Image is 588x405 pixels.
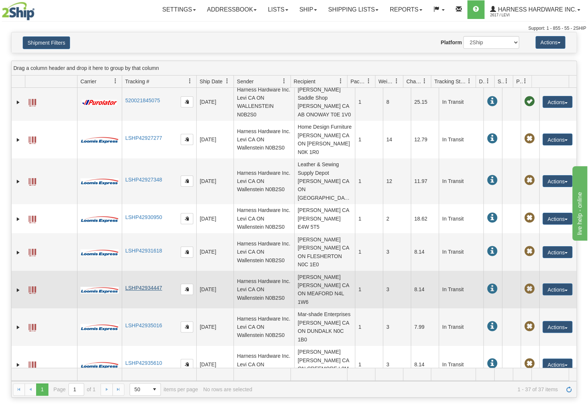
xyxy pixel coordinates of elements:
a: Sender filter column settings [278,75,290,87]
td: 8 [383,83,411,121]
span: Tracking Status [434,78,467,85]
td: [DATE] [196,204,233,233]
span: In Transit [487,246,497,257]
td: Harness Hardware Inc. Levi CA ON WALLENSTEIN N0B2S0 [233,83,294,121]
a: Expand [15,99,22,106]
div: No rows are selected [203,386,252,392]
td: In Transit [439,271,483,308]
span: Sender [237,78,254,85]
span: Ship Date [200,78,222,85]
button: Copy to clipboard [181,284,193,295]
td: 12.79 [411,121,439,158]
td: 8.14 [411,233,439,271]
a: LSHP42931618 [125,248,162,254]
button: Actions [543,246,572,258]
td: 3 [383,233,411,271]
td: Harness Hardware Inc. Levi CA ON Wallenstein N0B2S0 [233,121,294,158]
a: Expand [15,361,22,369]
span: Charge [406,78,422,85]
a: Label [29,283,36,295]
button: Copy to clipboard [181,321,193,332]
span: Packages [350,78,366,85]
a: LSHP42935016 [125,322,162,328]
span: Carrier [80,78,96,85]
td: Harness Hardware Inc. Levi CA ON Wallenstein N0B2S0 [233,271,294,308]
button: Shipment Filters [23,36,70,49]
td: [DATE] [196,158,233,204]
td: Harness Hardware Inc. Levi CA ON Wallenstein N0B2S0 [233,158,294,204]
span: Weight [378,78,394,85]
td: 1 [355,204,383,233]
td: 11.97 [411,158,439,204]
a: Carrier filter column settings [109,75,122,87]
td: [PERSON_NAME] [PERSON_NAME] CA ON MEAFORD N4L 1W6 [294,271,355,308]
td: Home Design Furniture [PERSON_NAME] CA ON [PERSON_NAME] N0K 1R0 [294,121,355,158]
button: Actions [543,134,572,145]
td: In Transit [439,83,483,121]
img: 30 - Loomis Express [80,178,118,185]
a: Label [29,96,36,107]
a: Ship Date filter column settings [221,75,233,87]
span: Pickup Not Assigned [524,321,534,332]
span: Tracking # [125,78,149,85]
button: Actions [543,321,572,333]
span: Pickup Not Assigned [524,134,534,144]
td: In Transit [439,204,483,233]
span: Shipment Issues [498,78,504,85]
button: Actions [543,96,572,108]
label: Platform [441,39,462,46]
span: Pickup Not Assigned [524,246,534,257]
span: In Transit [487,134,497,144]
td: 1 [355,158,383,204]
td: [DATE] [196,121,233,158]
span: Page 1 [36,383,48,395]
a: Expand [15,286,22,294]
td: Harness Hardware Inc. Levi CA ON Wallenstein N0B2S0 [233,204,294,233]
a: Tracking Status filter column settings [463,75,476,87]
a: Expand [15,324,22,331]
td: 1 [355,121,383,158]
span: Pickup Not Assigned [524,175,534,186]
td: 8.14 [411,271,439,308]
span: Page sizes drop down [130,383,161,396]
button: Copy to clipboard [181,134,193,145]
a: Expand [15,249,22,256]
td: In Transit [439,158,483,204]
button: Copy to clipboard [181,247,193,258]
td: [PERSON_NAME] [PERSON_NAME] CA ON FLESHERTON N0C 1E0 [294,233,355,271]
td: 3 [383,346,411,383]
span: Page of 1 [54,383,96,396]
a: Label [29,133,36,145]
img: 30 - Loomis Express [80,324,118,331]
span: Pickup Not Assigned [524,213,534,223]
td: [DATE] [196,346,233,383]
td: 7.99 [411,308,439,346]
a: Addressbook [201,0,263,19]
a: Settings [157,0,201,19]
td: [DATE] [196,271,233,308]
img: 30 - Loomis Express [80,361,118,369]
span: In Transit [487,321,497,332]
a: LSHP42930950 [125,214,162,220]
td: Harness Hardware Inc. Levi CA ON Wallenstein N0B2S0 [233,346,294,383]
a: LSHP42927348 [125,177,162,183]
span: Pickup Successfully created [524,96,534,107]
td: 3 [383,308,411,346]
a: Tracking # filter column settings [184,75,196,87]
span: In Transit [487,359,497,369]
a: Recipient filter column settings [334,75,347,87]
span: 1 - 37 of 37 items [257,386,558,392]
td: [PERSON_NAME] [PERSON_NAME] CA ON CREEMORE L0M 1G0 [294,346,355,383]
span: select [149,383,160,395]
a: Label [29,245,36,257]
a: Packages filter column settings [362,75,375,87]
td: Harness Hardware Inc. Levi CA ON Wallenstein N0B2S0 [233,233,294,271]
td: In Transit [439,233,483,271]
a: Label [29,175,36,187]
img: 30 - Loomis Express [80,136,118,144]
span: Pickup Not Assigned [524,359,534,369]
td: [DATE] [196,308,233,346]
button: Actions [543,175,572,187]
img: 30 - Loomis Express [80,249,118,256]
a: Ship [294,0,322,19]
